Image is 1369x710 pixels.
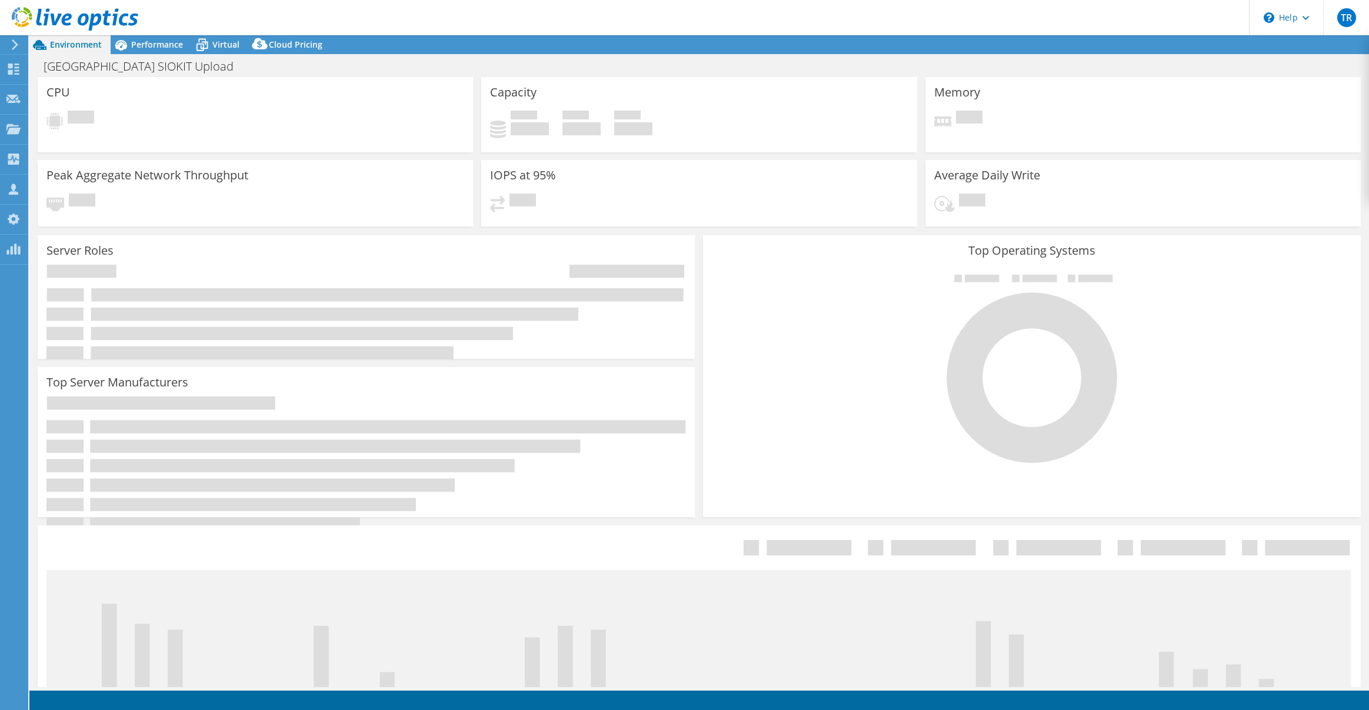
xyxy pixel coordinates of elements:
h3: Server Roles [46,244,114,257]
h3: IOPS at 95% [490,169,556,182]
span: Used [511,111,537,122]
span: Free [562,111,589,122]
span: Cloud Pricing [269,39,322,50]
h4: 0 GiB [511,122,549,135]
span: Pending [69,194,95,209]
h3: Top Operating Systems [712,244,1351,257]
span: Performance [131,39,183,50]
h3: Capacity [490,86,537,99]
span: Total [614,111,641,122]
span: Environment [50,39,102,50]
span: Pending [68,111,94,126]
h4: 0 GiB [562,122,601,135]
h3: Memory [934,86,980,99]
h3: Average Daily Write [934,169,1040,182]
h1: [GEOGRAPHIC_DATA] SIOKIT Upload [38,60,252,73]
span: Virtual [212,39,239,50]
h4: 0 GiB [614,122,652,135]
span: TR [1337,8,1356,27]
span: Pending [956,111,982,126]
h3: Peak Aggregate Network Throughput [46,169,248,182]
span: Pending [959,194,985,209]
span: Pending [509,194,536,209]
svg: \n [1264,12,1274,23]
h3: CPU [46,86,70,99]
h3: Top Server Manufacturers [46,376,188,389]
